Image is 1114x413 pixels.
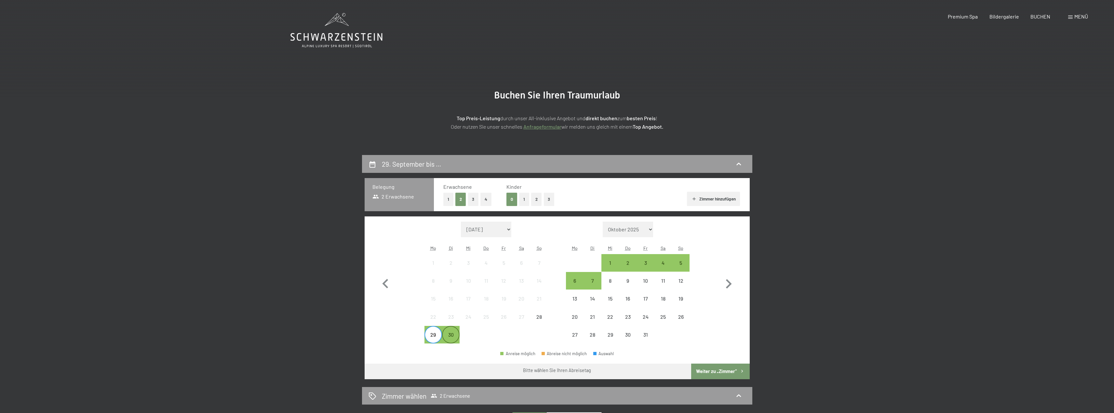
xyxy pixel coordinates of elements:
[424,254,442,272] div: Abreise nicht möglich
[948,13,978,19] span: Premium Spa
[495,308,513,325] div: Abreise nicht möglich
[584,296,601,312] div: 14
[531,296,547,312] div: 21
[672,308,690,325] div: Sun Oct 26 2025
[672,254,690,272] div: Sun Oct 05 2025
[372,183,426,190] h3: Belegung
[637,326,654,343] div: Fri Oct 31 2025
[502,245,506,251] abbr: Freitag
[672,290,690,307] div: Sun Oct 19 2025
[460,290,477,307] div: Wed Sep 17 2025
[425,332,441,348] div: 29
[544,193,555,206] button: 3
[496,260,512,277] div: 5
[584,326,601,343] div: Abreise nicht möglich
[477,308,495,325] div: Abreise nicht möglich
[691,364,749,379] button: Weiter zu „Zimmer“
[601,272,619,290] div: Wed Oct 08 2025
[672,308,690,325] div: Abreise nicht möglich
[637,332,653,348] div: 31
[619,290,637,307] div: Thu Oct 16 2025
[637,314,653,330] div: 24
[425,260,441,277] div: 1
[643,245,648,251] abbr: Freitag
[424,326,442,343] div: Mon Sep 29 2025
[567,296,583,312] div: 13
[584,272,601,290] div: Abreise möglich
[601,254,619,272] div: Abreise möglich
[443,296,459,312] div: 16
[619,272,637,290] div: Abreise nicht möglich
[513,308,530,325] div: Abreise nicht möglich
[431,393,470,399] span: 2 Erwachsene
[585,115,617,121] strong: direkt buchen
[477,254,495,272] div: Abreise nicht möglich
[478,278,494,294] div: 11
[460,296,476,312] div: 17
[530,254,548,272] div: Sun Sep 07 2025
[424,254,442,272] div: Mon Sep 01 2025
[480,193,491,206] button: 4
[601,308,619,325] div: Abreise nicht möglich
[601,308,619,325] div: Wed Oct 22 2025
[619,308,637,325] div: Thu Oct 23 2025
[382,391,426,401] h2: Zimmer wählen
[637,308,654,325] div: Fri Oct 24 2025
[654,272,672,290] div: Sat Oct 11 2025
[442,290,460,307] div: Abreise nicht möglich
[637,290,654,307] div: Abreise nicht möglich
[678,245,683,251] abbr: Sonntag
[542,352,587,356] div: Abreise nicht möglich
[602,260,618,277] div: 1
[530,308,548,325] div: Abreise nicht möglich
[460,308,477,325] div: Wed Sep 24 2025
[530,272,548,290] div: Abreise nicht möglich
[477,254,495,272] div: Thu Sep 04 2025
[457,115,500,121] strong: Top Preis-Leistung
[654,308,672,325] div: Abreise nicht möglich
[672,272,690,290] div: Sun Oct 12 2025
[442,290,460,307] div: Tue Sep 16 2025
[672,272,690,290] div: Abreise nicht möglich
[513,272,530,290] div: Sat Sep 13 2025
[425,314,441,330] div: 22
[460,254,477,272] div: Abreise nicht möglich
[424,272,442,290] div: Abreise nicht möglich
[673,296,689,312] div: 19
[513,278,530,294] div: 13
[530,254,548,272] div: Abreise nicht möglich
[424,272,442,290] div: Mon Sep 08 2025
[601,326,619,343] div: Wed Oct 29 2025
[637,290,654,307] div: Fri Oct 17 2025
[478,296,494,312] div: 18
[619,326,637,343] div: Thu Oct 30 2025
[442,326,460,343] div: Abreise möglich
[567,278,583,294] div: 6
[443,193,453,206] button: 1
[513,254,530,272] div: Abreise nicht möglich
[495,254,513,272] div: Abreise nicht möglich
[619,308,637,325] div: Abreise nicht möglich
[673,314,689,330] div: 26
[584,332,601,348] div: 28
[478,260,494,277] div: 4
[530,290,548,307] div: Sun Sep 21 2025
[430,245,436,251] abbr: Montag
[460,308,477,325] div: Abreise nicht möglich
[637,278,653,294] div: 10
[602,332,618,348] div: 29
[601,326,619,343] div: Abreise nicht möglich
[625,245,631,251] abbr: Donnerstag
[496,314,512,330] div: 26
[530,272,548,290] div: Sun Sep 14 2025
[513,314,530,330] div: 27
[584,278,601,294] div: 7
[513,260,530,277] div: 6
[460,260,476,277] div: 3
[584,290,601,307] div: Abreise nicht möglich
[602,278,618,294] div: 8
[655,278,671,294] div: 11
[513,290,530,307] div: Abreise nicht möglich
[466,245,471,251] abbr: Mittwoch
[496,296,512,312] div: 19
